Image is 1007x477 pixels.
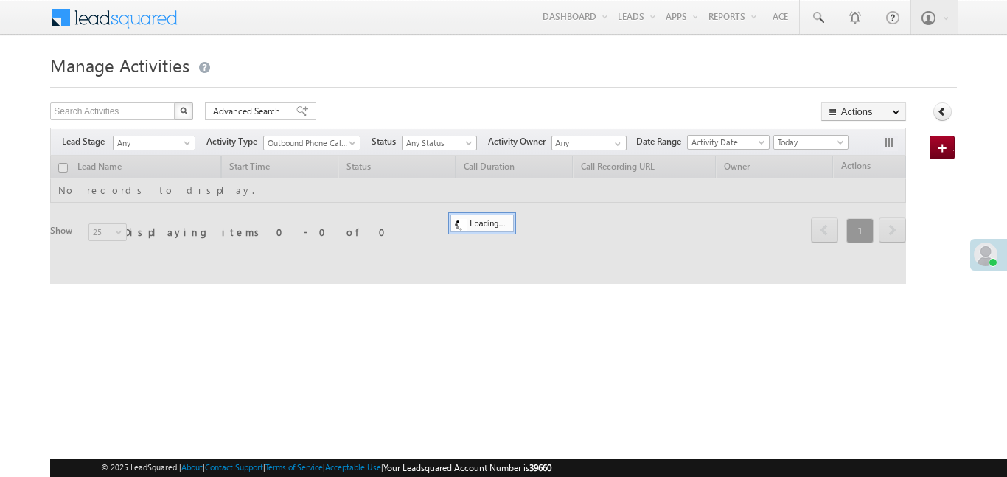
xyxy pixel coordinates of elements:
[636,135,687,148] span: Date Range
[114,136,190,150] span: Any
[372,135,402,148] span: Status
[180,107,187,114] img: Search
[383,462,551,473] span: Your Leadsquared Account Number is
[101,461,551,475] span: © 2025 LeadSquared | | | | |
[402,136,477,150] a: Any Status
[773,135,849,150] a: Today
[265,462,323,472] a: Terms of Service
[325,462,381,472] a: Acceptable Use
[821,102,906,121] button: Actions
[206,135,263,148] span: Activity Type
[205,462,263,472] a: Contact Support
[687,135,770,150] a: Activity Date
[488,135,551,148] span: Activity Owner
[213,105,285,118] span: Advanced Search
[50,53,189,77] span: Manage Activities
[113,136,195,150] a: Any
[264,136,353,150] span: Outbound Phone Call Activity
[774,136,844,149] span: Today
[62,135,111,148] span: Lead Stage
[607,136,625,151] a: Show All Items
[688,136,764,149] span: Activity Date
[181,462,203,472] a: About
[450,215,513,232] div: Loading...
[403,136,473,150] span: Any Status
[529,462,551,473] span: 39660
[551,136,627,150] input: Type to Search
[263,136,360,150] a: Outbound Phone Call Activity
